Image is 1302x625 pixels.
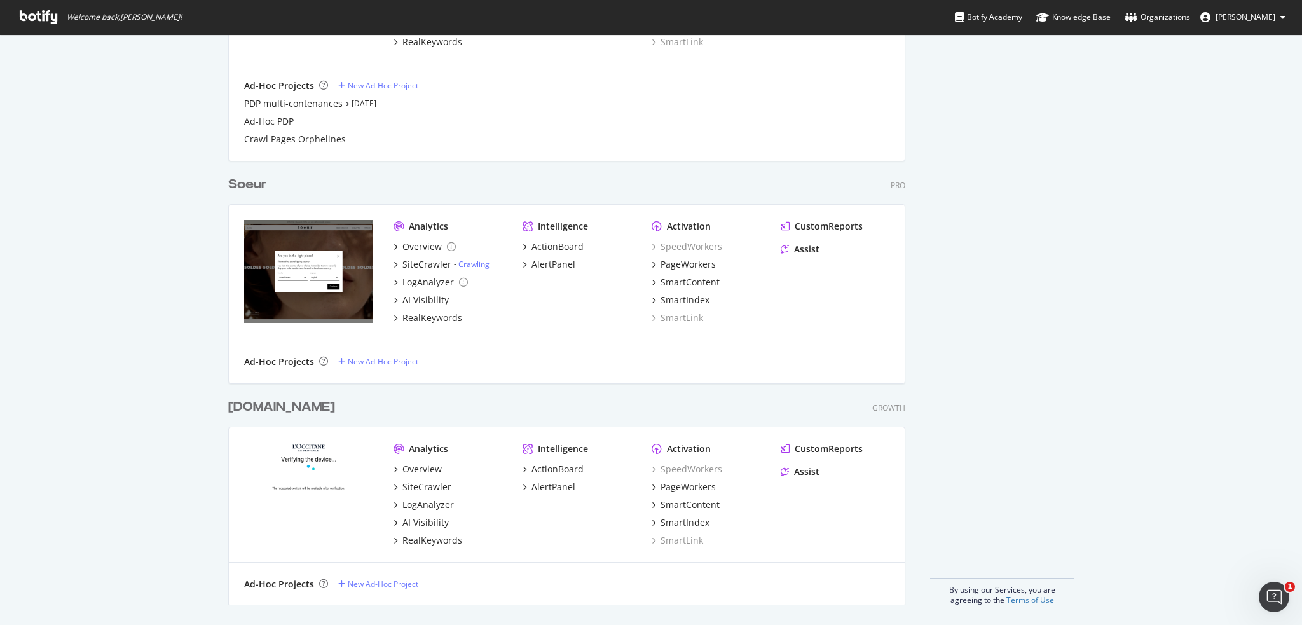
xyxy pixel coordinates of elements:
div: Pro [891,180,905,191]
a: Assist [781,243,819,256]
div: Analytics [409,443,448,455]
a: SmartIndex [652,294,709,306]
div: Activation [667,220,711,233]
div: Assist [794,465,819,478]
div: RealKeywords [402,534,462,547]
span: Robin Baron [1216,11,1275,22]
a: SiteCrawler [394,481,451,493]
a: RealKeywords [394,312,462,324]
div: CustomReports [795,220,863,233]
a: AI Visibility [394,294,449,306]
div: RealKeywords [402,312,462,324]
div: AI Visibility [402,294,449,306]
a: Ad-Hoc PDP [244,115,294,128]
a: SmartContent [652,498,720,511]
div: SiteCrawler [402,481,451,493]
a: New Ad-Hoc Project [338,579,418,589]
div: AlertPanel [531,258,575,271]
div: PageWorkers [661,481,716,493]
a: AlertPanel [523,481,575,493]
div: Intelligence [538,220,588,233]
a: SmartIndex [652,516,709,529]
div: ActionBoard [531,463,584,476]
a: Overview [394,463,442,476]
div: RealKeywords [402,36,462,48]
a: New Ad-Hoc Project [338,80,418,91]
div: SiteCrawler [402,258,451,271]
a: Crawl Pages Orphelines [244,133,346,146]
a: SiteCrawler- Crawling [394,258,490,271]
a: LogAnalyzer [394,498,454,511]
div: Ad-Hoc Projects [244,355,314,368]
img: uk.loccitane.com [244,443,373,546]
div: AI Visibility [402,516,449,529]
a: AI Visibility [394,516,449,529]
div: Growth [872,402,905,413]
span: 1 [1285,582,1295,592]
a: CustomReports [781,443,863,455]
div: CustomReports [795,443,863,455]
div: Organizations [1125,11,1190,24]
a: Overview [394,240,456,253]
a: [DOMAIN_NAME] [228,398,340,416]
a: SmartLink [652,534,703,547]
a: SpeedWorkers [652,463,722,476]
div: Ad-Hoc Projects [244,79,314,92]
div: LogAnalyzer [402,498,454,511]
a: CustomReports [781,220,863,233]
div: LogAnalyzer [402,276,454,289]
div: New Ad-Hoc Project [348,356,418,367]
a: SmartContent [652,276,720,289]
div: By using our Services, you are agreeing to the [930,578,1074,605]
a: RealKeywords [394,36,462,48]
div: Soeur [228,175,267,194]
a: Terms of Use [1006,594,1054,605]
a: Soeur [228,175,272,194]
a: SpeedWorkers [652,240,722,253]
div: [DOMAIN_NAME] [228,398,335,416]
span: Welcome back, [PERSON_NAME] ! [67,12,182,22]
a: SmartLink [652,36,703,48]
a: LogAnalyzer [394,276,468,289]
div: ActionBoard [531,240,584,253]
iframe: Intercom live chat [1259,582,1289,612]
div: Activation [667,443,711,455]
a: Crawling [458,259,490,270]
div: AlertPanel [531,481,575,493]
a: SmartLink [652,312,703,324]
a: RealKeywords [394,534,462,547]
a: Assist [781,465,819,478]
a: ActionBoard [523,463,584,476]
button: [PERSON_NAME] [1190,7,1296,27]
div: Assist [794,243,819,256]
div: New Ad-Hoc Project [348,80,418,91]
a: ActionBoard [523,240,584,253]
div: Analytics [409,220,448,233]
div: - [454,259,490,270]
img: soeur.fr [244,220,373,323]
div: SmartIndex [661,516,709,529]
div: Overview [402,463,442,476]
div: Botify Academy [955,11,1022,24]
div: Intelligence [538,443,588,455]
div: SmartContent [661,498,720,511]
div: New Ad-Hoc Project [348,579,418,589]
a: PageWorkers [652,258,716,271]
a: AlertPanel [523,258,575,271]
div: PageWorkers [661,258,716,271]
div: Knowledge Base [1036,11,1111,24]
div: SmartIndex [661,294,709,306]
div: SmartContent [661,276,720,289]
div: Ad-Hoc Projects [244,578,314,591]
a: PageWorkers [652,481,716,493]
a: PDP multi-contenances [244,97,343,110]
div: Overview [402,240,442,253]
